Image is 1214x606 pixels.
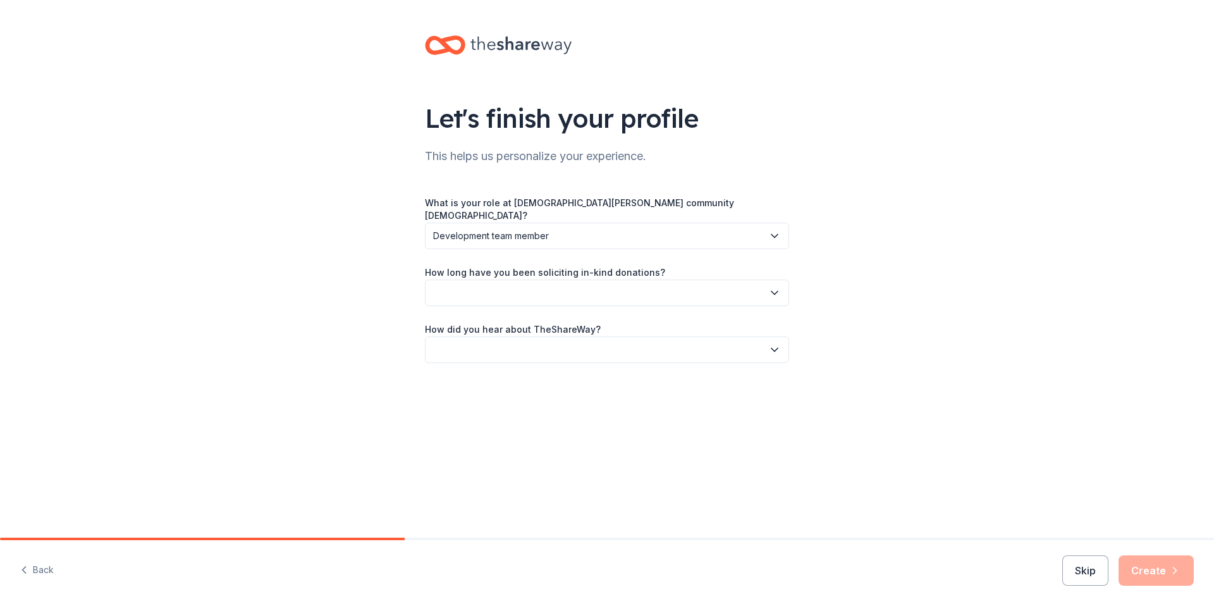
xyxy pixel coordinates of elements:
span: Development team member [433,228,763,244]
label: What is your role at [DEMOGRAPHIC_DATA][PERSON_NAME] community [DEMOGRAPHIC_DATA]? [425,197,789,221]
button: Development team member [425,223,789,249]
label: How long have you been soliciting in-kind donations? [425,266,665,279]
button: Back [20,557,54,584]
div: This helps us personalize your experience. [425,146,789,166]
label: How did you hear about TheShareWay? [425,323,601,336]
button: Skip [1062,555,1108,586]
div: Let's finish your profile [425,101,789,136]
